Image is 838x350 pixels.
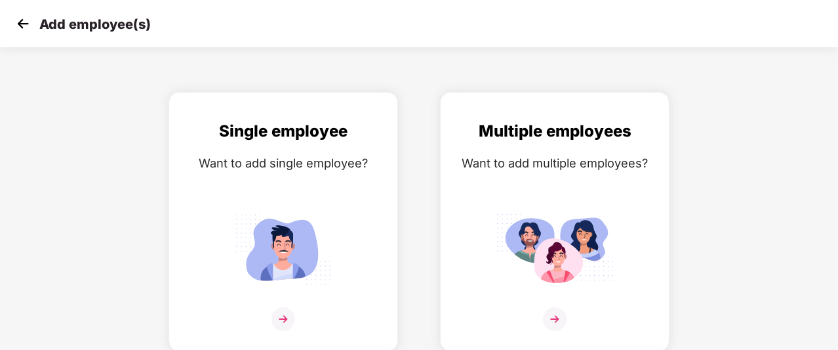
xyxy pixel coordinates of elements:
p: Add employee(s) [39,16,151,32]
img: svg+xml;base64,PHN2ZyB4bWxucz0iaHR0cDovL3d3dy53My5vcmcvMjAwMC9zdmciIHdpZHRoPSIzNiIgaGVpZ2h0PSIzNi... [543,307,567,331]
div: Want to add multiple employees? [454,154,656,173]
img: svg+xml;base64,PHN2ZyB4bWxucz0iaHR0cDovL3d3dy53My5vcmcvMjAwMC9zdmciIHdpZHRoPSIzMCIgaGVpZ2h0PSIzMC... [13,14,33,33]
div: Multiple employees [454,119,656,144]
div: Want to add single employee? [182,154,384,173]
img: svg+xml;base64,PHN2ZyB4bWxucz0iaHR0cDovL3d3dy53My5vcmcvMjAwMC9zdmciIHdpZHRoPSIzNiIgaGVpZ2h0PSIzNi... [271,307,295,331]
img: svg+xml;base64,PHN2ZyB4bWxucz0iaHR0cDovL3d3dy53My5vcmcvMjAwMC9zdmciIGlkPSJTaW5nbGVfZW1wbG95ZWUiIH... [224,208,342,290]
div: Single employee [182,119,384,144]
img: svg+xml;base64,PHN2ZyB4bWxucz0iaHR0cDovL3d3dy53My5vcmcvMjAwMC9zdmciIGlkPSJNdWx0aXBsZV9lbXBsb3llZS... [496,208,614,290]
